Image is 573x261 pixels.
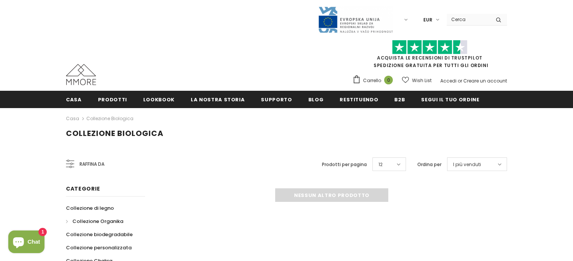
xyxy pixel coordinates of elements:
span: Collezione di legno [66,205,114,212]
span: Blog [308,96,324,103]
span: Collezione personalizzata [66,244,132,251]
a: Collezione biodegradabile [66,228,133,241]
a: supporto [261,91,292,108]
a: Casa [66,114,79,123]
span: or [458,78,462,84]
label: Prodotti per pagina [322,161,367,168]
span: Casa [66,96,82,103]
a: Collezione di legno [66,201,114,215]
img: Fidati di Pilot Stars [392,40,467,55]
span: La nostra storia [191,96,245,103]
a: Collezione biologica [86,115,133,122]
a: Accedi [440,78,457,84]
a: Segui il tuo ordine [421,91,479,108]
a: Creare un account [463,78,507,84]
a: Prodotti [98,91,127,108]
span: Lookbook [143,96,175,103]
a: Blog [308,91,324,108]
label: Ordina per [417,161,441,168]
a: Acquista le recensioni di TrustPilot [377,55,483,61]
a: Carrello 0 [352,75,397,86]
span: EUR [423,16,432,24]
a: Collezione personalizzata [66,241,132,254]
span: Categorie [66,185,100,192]
span: Carrello [363,77,381,84]
input: Search Site [447,14,490,25]
img: Casi MMORE [66,64,96,85]
span: Collezione biologica [66,128,164,139]
a: La nostra storia [191,91,245,108]
span: SPEDIZIONE GRATUITA PER TUTTI GLI ORDINI [352,43,507,69]
span: B2B [394,96,405,103]
a: B2B [394,91,405,108]
span: 12 [378,161,383,168]
a: Wish List [402,74,432,87]
span: I più venduti [453,161,481,168]
span: Wish List [412,77,432,84]
a: Restituendo [340,91,378,108]
span: Segui il tuo ordine [421,96,479,103]
span: Prodotti [98,96,127,103]
span: Restituendo [340,96,378,103]
span: 0 [384,76,393,84]
a: Collezione Organika [66,215,123,228]
span: Raffina da [80,160,104,168]
a: Javni Razpis [318,16,393,23]
a: Lookbook [143,91,175,108]
span: Collezione Organika [72,218,123,225]
span: Collezione biodegradabile [66,231,133,238]
span: supporto [261,96,292,103]
a: Casa [66,91,82,108]
inbox-online-store-chat: Shopify online store chat [6,230,47,255]
img: Javni Razpis [318,6,393,34]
